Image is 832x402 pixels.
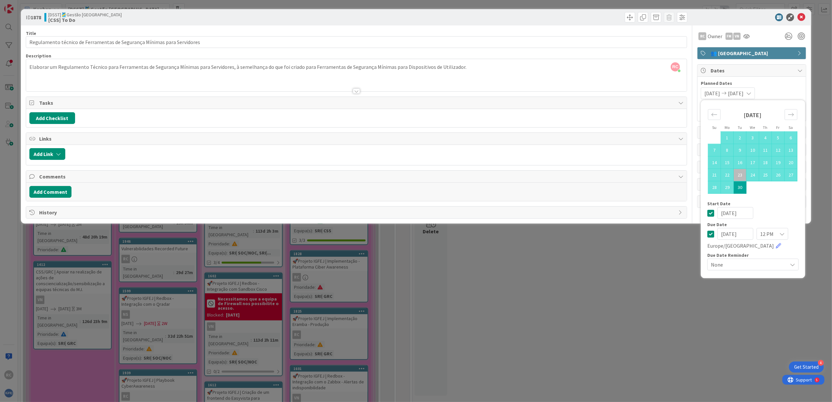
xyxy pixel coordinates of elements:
td: Selected. Wednesday, 09/24/2025 12:00 PM [746,169,759,181]
td: Selected. Tuesday, 09/23/2025 12:00 PM [734,169,746,181]
td: Selected. Saturday, 09/27/2025 12:00 PM [785,169,797,181]
div: FM [726,33,733,40]
span: Start Date [707,201,730,206]
td: Selected. Wednesday, 09/10/2025 12:00 PM [746,144,759,156]
span: Dates [711,67,794,74]
td: Selected as end date. Tuesday, 09/30/2025 12:00 PM [734,181,746,193]
b: 1878 [31,14,41,21]
td: Selected. Friday, 09/05/2025 12:00 PM [772,131,785,144]
div: Move backward to switch to the previous month. [708,109,721,120]
small: Su [712,125,716,130]
span: RC [671,62,680,71]
td: Selected. Monday, 09/15/2025 12:00 PM [721,156,734,169]
span: Links [39,135,675,143]
button: Add Checklist [29,112,75,124]
button: Add Comment [29,186,71,198]
small: Th [763,125,768,130]
label: Title [26,30,36,36]
div: RC [699,32,706,40]
td: Selected. Wednesday, 09/03/2025 12:00 PM [746,131,759,144]
b: [CSS] To Do [48,17,122,23]
span: [DATE] [728,89,744,97]
span: Description [26,53,51,59]
div: VN [733,33,741,40]
button: Add Link [29,148,65,160]
span: Due Date [707,222,727,227]
div: Move forward to switch to the next month. [785,109,797,120]
span: [DATE] [704,89,720,97]
small: Tu [738,125,742,130]
td: Selected. Friday, 09/26/2025 12:00 PM [772,169,785,181]
span: ID [26,13,41,21]
td: Selected. Tuesday, 09/02/2025 12:00 PM [734,131,746,144]
td: Selected. Saturday, 09/06/2025 12:00 PM [785,131,797,144]
td: Selected. Monday, 09/08/2025 12:00 PM [721,144,734,156]
p: Elaborar um Regulamento Técnico para Ferramentas de Segurança Mínimas para Servidores, à semelhan... [29,63,684,71]
td: Selected. Sunday, 09/21/2025 12:00 PM [708,169,721,181]
div: 5 [34,3,36,8]
input: MM/DD/YYYY [717,207,753,219]
span: Comments [39,173,675,180]
td: Selected. Friday, 09/19/2025 12:00 PM [772,156,785,169]
span: 12 PM [760,229,774,239]
td: Selected. Friday, 09/12/2025 12:00 PM [772,144,785,156]
td: Selected. Saturday, 09/13/2025 12:00 PM [785,144,797,156]
span: Tasks [39,99,675,107]
td: Selected. Sunday, 09/14/2025 12:00 PM [708,156,721,169]
span: Planned Dates [701,80,803,87]
div: Get Started [794,364,819,370]
div: Calendar [701,103,805,201]
div: Open Get Started checklist, remaining modules: 4 [789,362,824,373]
span: [DSST]🎽Gestão [GEOGRAPHIC_DATA] [48,12,122,17]
small: Mo [725,125,730,130]
div: 4 [818,360,824,366]
small: Sa [789,125,793,130]
td: Selected. Monday, 09/01/2025 12:00 PM [721,131,734,144]
span: History [39,209,675,216]
span: 👥 [GEOGRAPHIC_DATA] [711,49,794,57]
input: type card name here... [26,36,687,48]
small: We [750,125,755,130]
span: Support [14,1,30,9]
td: Selected. Thursday, 09/11/2025 12:00 PM [759,144,772,156]
td: Selected. Monday, 09/29/2025 12:00 PM [721,181,734,193]
td: Selected. Tuesday, 09/09/2025 12:00 PM [734,144,746,156]
small: Fr [777,125,780,130]
td: Selected. Wednesday, 09/17/2025 12:00 PM [746,156,759,169]
strong: [DATE] [744,111,762,119]
span: Due Date Reminder [707,253,749,257]
td: Selected. Sunday, 09/07/2025 12:00 PM [708,144,721,156]
td: Selected. Tuesday, 09/16/2025 12:00 PM [734,156,746,169]
input: MM/DD/YYYY [717,228,753,240]
td: Selected. Sunday, 09/28/2025 12:00 PM [708,181,721,193]
td: Selected. Thursday, 09/18/2025 12:00 PM [759,156,772,169]
td: Selected. Thursday, 09/04/2025 12:00 PM [759,131,772,144]
td: Selected. Monday, 09/22/2025 12:00 PM [721,169,734,181]
td: Selected. Saturday, 09/20/2025 12:00 PM [785,156,797,169]
td: Selected. Thursday, 09/25/2025 12:00 PM [759,169,772,181]
span: None [711,260,784,269]
span: Owner [708,32,722,40]
span: Europe/[GEOGRAPHIC_DATA] [707,242,774,250]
